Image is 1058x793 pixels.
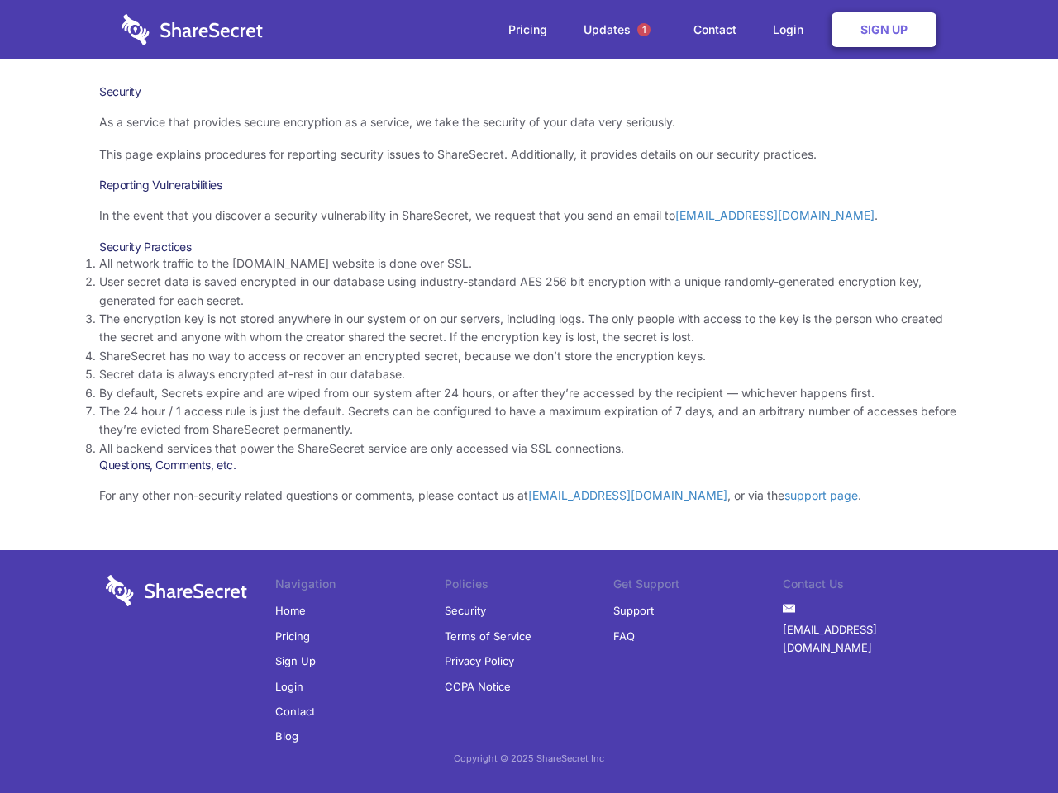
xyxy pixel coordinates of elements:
[445,648,514,673] a: Privacy Policy
[99,145,959,164] p: This page explains procedures for reporting security issues to ShareSecret. Additionally, it prov...
[99,207,959,225] p: In the event that you discover a security vulnerability in ShareSecret, we request that you send ...
[275,648,316,673] a: Sign Up
[99,439,959,458] li: All backend services that power the ShareSecret service are only accessed via SSL connections.
[99,240,959,254] h3: Security Practices
[445,674,511,699] a: CCPA Notice
[106,575,247,606] img: logo-wordmark-white-trans-d4663122ce5f474addd5e946df7df03e33cb6a1c49d2221995e7729f52c070b2.svg
[275,724,298,748] a: Blog
[99,365,959,383] li: Secret data is always encrypted at-rest in our database.
[275,699,315,724] a: Contact
[275,624,310,648] a: Pricing
[99,347,959,365] li: ShareSecret has no way to access or recover an encrypted secret, because we don’t store the encry...
[99,273,959,310] li: User secret data is saved encrypted in our database using industry-standard AES 256 bit encryptio...
[445,598,486,623] a: Security
[613,575,783,598] li: Get Support
[677,4,753,55] a: Contact
[99,384,959,402] li: By default, Secrets expire and are wiped from our system after 24 hours, or after they’re accesse...
[492,4,564,55] a: Pricing
[784,488,858,502] a: support page
[637,23,651,36] span: 1
[99,487,959,505] p: For any other non-security related questions or comments, please contact us at , or via the .
[675,208,875,222] a: [EMAIL_ADDRESS][DOMAIN_NAME]
[275,575,445,598] li: Navigation
[756,4,828,55] a: Login
[99,254,959,273] li: All network traffic to the [DOMAIN_NAME] website is done over SSL.
[99,310,959,347] li: The encryption key is not stored anywhere in our system or on our servers, including logs. The on...
[99,113,959,131] p: As a service that provides secure encryption as a service, we take the security of your data very...
[783,617,952,661] a: [EMAIL_ADDRESS][DOMAIN_NAME]
[99,458,959,472] h3: Questions, Comments, etc.
[783,575,952,598] li: Contact Us
[99,402,959,439] li: The 24 hour / 1 access rule is just the default. Secrets can be configured to have a maximum expi...
[275,598,306,623] a: Home
[613,624,635,648] a: FAQ
[275,674,303,699] a: Login
[445,624,531,648] a: Terms of Service
[832,12,936,47] a: Sign Up
[613,598,654,623] a: Support
[122,14,263,45] img: logo-wordmark-white-trans-d4663122ce5f474addd5e946df7df03e33cb6a1c49d2221995e7729f52c070b2.svg
[445,575,614,598] li: Policies
[99,84,959,99] h1: Security
[99,178,959,192] h3: Reporting Vulnerabilities
[528,488,727,502] a: [EMAIL_ADDRESS][DOMAIN_NAME]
